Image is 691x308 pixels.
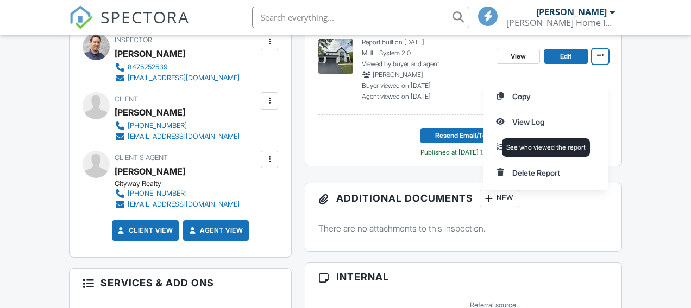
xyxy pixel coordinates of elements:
[252,7,469,28] input: Search everything...
[115,163,185,179] a: [PERSON_NAME]
[115,104,185,120] div: [PERSON_NAME]
[115,120,240,131] a: [PHONE_NUMBER]
[128,121,187,130] div: [PHONE_NUMBER]
[480,190,519,207] div: New
[187,225,243,236] a: Agent View
[128,200,240,209] div: [EMAIL_ADDRESS][DOMAIN_NAME]
[115,179,248,188] div: Cityway Realty
[305,183,621,214] h3: Additional Documents
[116,225,173,236] a: Client View
[128,74,240,82] div: [EMAIL_ADDRESS][DOMAIN_NAME]
[128,63,168,72] div: 8475252539
[70,269,291,297] h3: Services & Add ons
[115,131,240,142] a: [EMAIL_ADDRESS][DOMAIN_NAME]
[115,95,138,103] span: Client
[69,15,190,37] a: SPECTORA
[115,46,185,62] div: [PERSON_NAME]
[506,17,615,28] div: Meadows Home Inspections
[100,5,190,28] span: SPECTORA
[115,188,240,199] a: [PHONE_NUMBER]
[115,73,240,84] a: [EMAIL_ADDRESS][DOMAIN_NAME]
[128,189,187,198] div: [PHONE_NUMBER]
[318,222,608,234] p: There are no attachments to this inspection.
[536,7,607,17] div: [PERSON_NAME]
[305,263,621,291] h3: Internal
[128,132,240,141] div: [EMAIL_ADDRESS][DOMAIN_NAME]
[69,5,93,29] img: The Best Home Inspection Software - Spectora
[115,199,240,210] a: [EMAIL_ADDRESS][DOMAIN_NAME]
[115,153,168,162] span: Client's Agent
[115,62,240,73] a: 8475252539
